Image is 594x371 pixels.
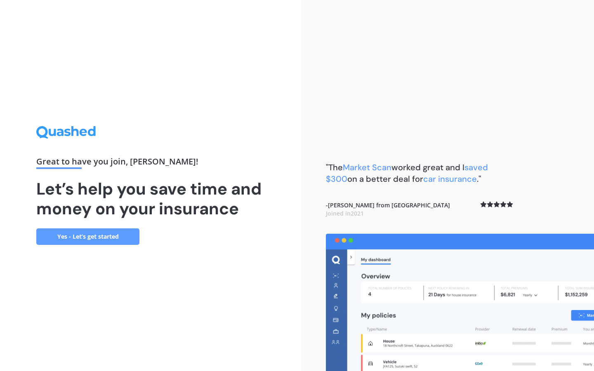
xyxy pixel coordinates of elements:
[36,157,265,169] div: Great to have you join , [PERSON_NAME] !
[423,174,477,184] span: car insurance
[326,162,488,184] b: "The worked great and I on a better deal for ."
[343,162,391,173] span: Market Scan
[36,179,265,218] h1: Let’s help you save time and money on your insurance
[36,228,139,245] a: Yes - Let’s get started
[326,234,594,371] img: dashboard.webp
[326,209,364,217] span: Joined in 2021
[326,201,450,217] b: - [PERSON_NAME] from [GEOGRAPHIC_DATA]
[326,162,488,184] span: saved $300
